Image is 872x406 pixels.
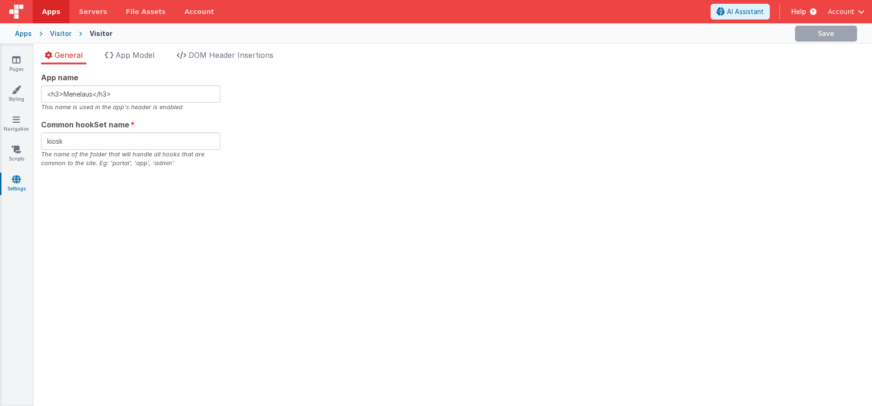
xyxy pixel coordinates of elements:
span: Common hookSet name [41,119,129,130]
span: DOM Header Insertions [188,50,273,60]
button: Account [828,7,865,16]
span: App Model [116,50,154,60]
span: Apps [42,7,60,16]
button: Save [795,26,857,42]
span: General [55,50,83,60]
span: Account [828,7,854,16]
div: The name of the folder that will handle all hooks that are common to the site. Eg: 'portal', 'app... [41,150,220,168]
span: Help [791,7,806,16]
div: Visitor [90,29,112,38]
span: Servers [79,7,107,16]
span: File Assets [126,7,166,16]
span: AI Assistant [727,7,764,16]
button: AI Assistant [711,4,770,20]
div: Apps [15,29,32,38]
div: Visitor [50,29,71,38]
span: App name [41,72,78,83]
div: This name is used in the app's header is enabled [41,103,220,112]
